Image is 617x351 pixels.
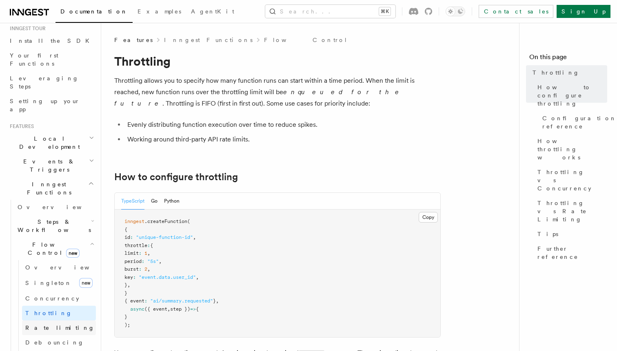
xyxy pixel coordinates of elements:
span: period [124,258,142,264]
span: Events & Triggers [7,157,89,174]
span: id [124,234,130,240]
span: "event.data.user_id" [139,274,196,280]
a: Overview [14,200,96,214]
span: { event [124,298,144,304]
a: Install the SDK [7,33,96,48]
span: , [159,258,162,264]
span: : [144,298,147,304]
span: Configuration reference [542,114,617,130]
span: => [190,306,196,312]
span: } [213,298,216,304]
span: key [124,274,133,280]
span: Inngest Functions [7,180,88,196]
span: 1 [144,250,147,256]
span: } [124,314,127,320]
a: Throttling vs Rate Limiting [534,196,607,227]
span: ({ event [144,306,167,312]
button: Flow Controlnew [14,237,96,260]
span: } [124,282,127,288]
kbd: ⌘K [379,7,391,15]
span: "ai/summary.requested" [150,298,213,304]
span: Leveraging Steps [10,75,79,90]
span: Documentation [60,8,128,15]
span: : [139,250,142,256]
span: Flow Control [14,241,90,257]
button: Search...⌘K [265,5,395,18]
span: , [167,306,170,312]
span: new [66,249,80,258]
span: Setting up your app [10,98,80,113]
span: : [130,234,133,240]
span: "unique-function-id" [136,234,193,240]
span: limit [124,250,139,256]
a: Concurrency [22,291,96,306]
button: TypeScript [121,193,144,210]
span: AgentKit [191,8,234,15]
span: Rate limiting [25,325,95,331]
span: , [216,298,219,304]
span: throttle [124,243,147,248]
span: Throttling [25,310,72,316]
a: Singletonnew [22,275,96,291]
span: , [127,282,130,288]
li: Evenly distributing function execution over time to reduce spikes. [125,119,441,130]
span: Tips [537,230,558,238]
a: Contact sales [479,5,553,18]
h1: Throttling [114,54,441,68]
span: new [79,278,93,288]
span: Throttling [533,68,579,77]
span: Concurrency [25,295,79,302]
span: ); [124,322,130,328]
span: ( [187,219,190,224]
span: burst [124,266,139,272]
a: Examples [133,2,186,22]
a: Sign Up [557,5,610,18]
span: Throttling vs Concurrency [537,168,607,192]
span: Features [114,36,153,44]
span: { [124,227,127,232]
button: Toggle dark mode [446,7,465,16]
li: Working around third-party API rate limits. [125,134,441,145]
a: How to configure throttling [534,80,607,111]
span: .createFunction [144,219,187,224]
a: Debouncing [22,335,96,350]
span: Steps & Workflows [14,218,91,234]
span: , [193,234,196,240]
a: Flow Control [264,36,348,44]
span: Local Development [7,135,89,151]
span: async [130,306,144,312]
span: 2 [144,266,147,272]
a: Your first Functions [7,48,96,71]
a: Further reference [534,241,607,264]
span: , [147,266,150,272]
a: Setting up your app [7,94,96,117]
a: Rate limiting [22,320,96,335]
span: inngest [124,219,144,224]
a: Leveraging Steps [7,71,96,94]
a: Overview [22,260,96,275]
span: Overview [18,204,102,210]
button: Local Development [7,131,96,154]
span: Install the SDK [10,38,94,44]
span: { [150,243,153,248]
span: { [196,306,199,312]
span: Features [7,123,34,130]
button: Python [164,193,180,210]
span: Further reference [537,245,607,261]
span: How throttling works [537,137,607,161]
span: Overview [25,264,109,271]
span: Debouncing [25,339,84,346]
button: Go [151,193,158,210]
span: } [124,290,127,296]
span: : [142,258,144,264]
span: : [139,266,142,272]
span: Throttling vs Rate Limiting [537,199,607,223]
span: step }) [170,306,190,312]
a: Throttling [22,306,96,320]
span: How to configure throttling [537,83,607,108]
a: Documentation [55,2,133,23]
span: Examples [138,8,181,15]
button: Events & Triggers [7,154,96,177]
a: Tips [534,227,607,241]
a: How throttling works [534,134,607,165]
